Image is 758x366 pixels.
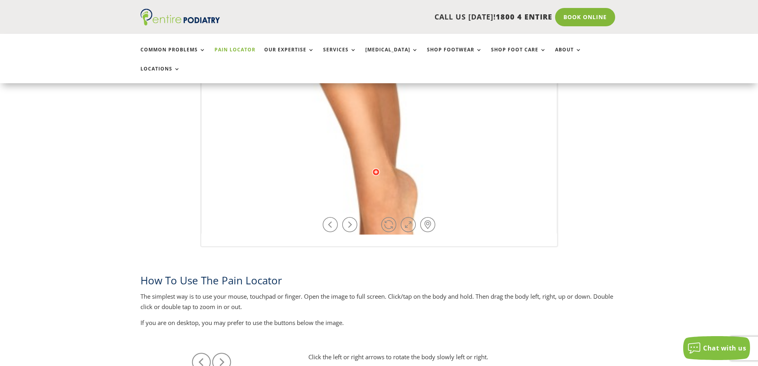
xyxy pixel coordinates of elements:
a: Book Online [555,8,615,26]
img: logo (1) [140,9,220,25]
a: Full Screen on / off [401,217,416,232]
a: Rotate left [323,217,338,232]
a: Pain Locator [214,47,255,64]
a: Shop Footwear [427,47,482,64]
button: Chat with us [683,336,750,360]
a: About [555,47,582,64]
a: Shop Foot Care [491,47,546,64]
a: Common Problems [140,47,206,64]
a: Hot-spots on / off [420,217,435,232]
a: Rotate right [342,217,357,232]
p: If you are on desktop, you may prefer to use the buttons below the image. [140,318,618,328]
p: Click the left or right arrows to rotate the body slowly left or right. [308,352,556,362]
p: The simplest way is to use your mouse, touchpad or finger. Open the image to full screen. Click/t... [140,292,618,318]
a: Zoom in / out [362,217,377,232]
p: CALL US [DATE]! [251,12,552,22]
a: Entire Podiatry [140,19,220,27]
a: Our Expertise [264,47,314,64]
a: Services [323,47,357,64]
a: Play / Stop [381,217,396,232]
h2: How To Use The Pain Locator [140,273,618,292]
span: Chat with us [703,344,746,352]
a: Locations [140,66,180,83]
a: [MEDICAL_DATA] [365,47,418,64]
span: 1800 4 ENTIRE [496,12,552,22]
